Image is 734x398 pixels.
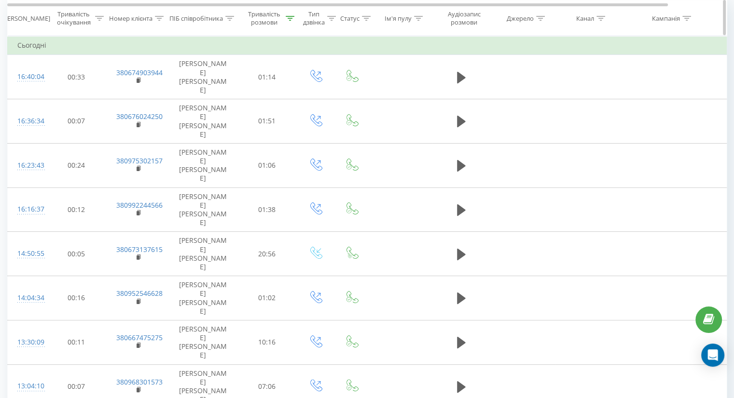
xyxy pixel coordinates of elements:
td: 01:51 [237,99,297,144]
div: ПІБ співробітника [169,14,223,22]
div: 14:04:34 [17,289,37,307]
div: Джерело [507,14,534,22]
td: [PERSON_NAME] [PERSON_NAME] [169,232,237,276]
a: 380975302157 [116,156,163,165]
div: 13:04:10 [17,377,37,396]
div: 16:23:43 [17,156,37,175]
td: 00:07 [46,99,107,144]
a: 380674903944 [116,68,163,77]
a: 380673137615 [116,245,163,254]
td: [PERSON_NAME] [PERSON_NAME] [169,99,237,144]
div: Open Intercom Messenger [701,344,724,367]
td: 00:11 [46,320,107,364]
div: Статус [340,14,360,22]
td: 00:05 [46,232,107,276]
td: [PERSON_NAME] [PERSON_NAME] [169,320,237,364]
div: 14:50:55 [17,244,37,263]
div: Тривалість розмови [245,10,283,27]
a: 380667475275 [116,333,163,342]
a: 380952546628 [116,289,163,298]
div: [PERSON_NAME] [1,14,50,22]
td: 01:02 [237,276,297,320]
td: [PERSON_NAME] [PERSON_NAME] [169,143,237,187]
td: 00:24 [46,143,107,187]
div: Канал [576,14,594,22]
td: [PERSON_NAME] [PERSON_NAME] [169,276,237,320]
td: 01:38 [237,187,297,232]
div: Номер клієнта [109,14,152,22]
div: 16:36:34 [17,112,37,131]
div: 16:40:04 [17,67,37,86]
td: [PERSON_NAME] [PERSON_NAME] [169,55,237,99]
td: 10:16 [237,320,297,364]
div: Аудіозапис розмови [441,10,487,27]
div: 16:16:37 [17,200,37,219]
a: 380992244566 [116,200,163,210]
td: 01:06 [237,143,297,187]
td: 00:16 [46,276,107,320]
td: 20:56 [237,232,297,276]
div: Ім'я пулу [385,14,412,22]
a: 380676024250 [116,112,163,121]
div: Тип дзвінка [303,10,325,27]
div: Кампанія [652,14,680,22]
td: [PERSON_NAME] [PERSON_NAME] [169,187,237,232]
td: 00:33 [46,55,107,99]
td: 00:12 [46,187,107,232]
div: 13:30:09 [17,333,37,352]
div: Тривалість очікування [55,10,93,27]
a: 380968301573 [116,377,163,386]
td: 01:14 [237,55,297,99]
